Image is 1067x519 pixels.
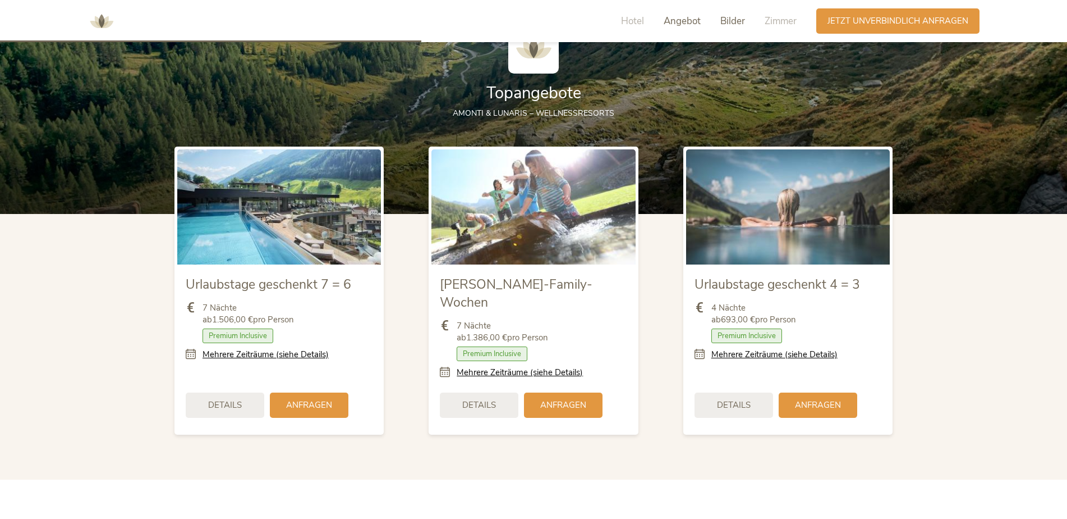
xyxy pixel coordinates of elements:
span: Anfragen [286,399,332,411]
span: Angebot [664,15,701,28]
b: 1.506,00 € [212,314,253,325]
span: [PERSON_NAME]-Family-Wochen [440,276,592,311]
span: Details [208,399,242,411]
a: AMONTI & LUNARIS Wellnessresort [85,17,118,25]
a: Mehrere Zeiträume (siehe Details) [711,349,838,361]
span: Premium Inclusive [457,347,527,361]
a: Mehrere Zeiträume (siehe Details) [203,349,329,361]
span: Urlaubstage geschenkt 4 = 3 [695,276,860,293]
img: AMONTI & LUNARIS Wellnessresort [85,4,118,38]
img: Urlaubstage geschenkt 4 = 3 [686,149,890,264]
span: 4 Nächte ab pro Person [711,302,796,326]
span: Anfragen [540,399,586,411]
b: 1.386,00 € [466,332,507,343]
span: 7 Nächte ab pro Person [457,320,548,344]
span: 7 Nächte ab pro Person [203,302,294,326]
span: Topangebote [486,82,581,104]
span: Details [462,399,496,411]
span: AMONTI & LUNARIS – Wellnessresorts [453,108,614,119]
span: Premium Inclusive [203,329,273,343]
a: Mehrere Zeiträume (siehe Details) [457,367,583,379]
span: Urlaubstage geschenkt 7 = 6 [186,276,351,293]
span: Details [717,399,751,411]
span: Hotel [621,15,644,28]
span: Premium Inclusive [711,329,782,343]
img: AMONTI & LUNARIS Wellnessresort [508,23,559,74]
span: Zimmer [765,15,797,28]
span: Anfragen [795,399,841,411]
img: Sommer-Family-Wochen [431,149,635,264]
span: Bilder [720,15,745,28]
img: Urlaubstage geschenkt 7 = 6 [177,149,381,264]
b: 693,00 € [721,314,755,325]
span: Jetzt unverbindlich anfragen [827,15,968,27]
